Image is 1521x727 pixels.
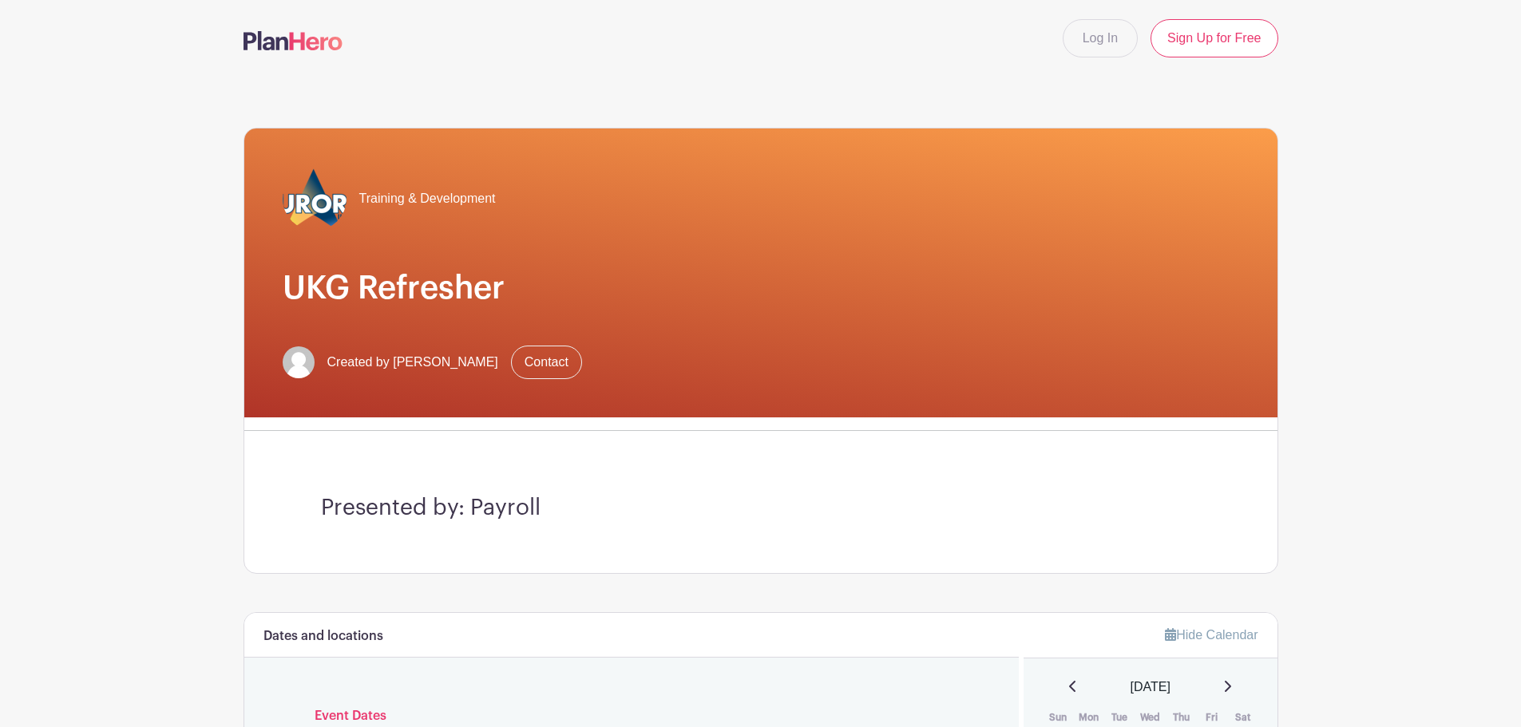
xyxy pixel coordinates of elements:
h1: UKG Refresher [283,269,1239,307]
a: Hide Calendar [1165,628,1258,642]
h6: Event Dates [302,709,962,724]
th: Fri [1197,709,1228,725]
span: [DATE] [1131,678,1170,697]
span: Training & Development [359,189,496,208]
img: logo-507f7623f17ff9eddc593b1ce0a138ce2505c220e1c5a4e2b4648c50719b7d32.svg [244,31,343,50]
th: Sat [1227,709,1258,725]
th: Mon [1074,709,1105,725]
th: Thu [1166,709,1197,725]
span: Created by [PERSON_NAME] [327,353,498,372]
h3: Presented by: Payroll [321,495,1201,522]
a: Contact [511,346,582,379]
th: Sun [1043,709,1074,725]
th: Tue [1104,709,1135,725]
th: Wed [1135,709,1166,725]
img: default-ce2991bfa6775e67f084385cd625a349d9dcbb7a52a09fb2fda1e96e2d18dcdb.png [283,346,315,378]
h6: Dates and locations [263,629,383,644]
img: 2023_COA_Horiz_Logo_PMS_BlueStroke%204.png [283,167,347,231]
a: Log In [1063,19,1138,57]
a: Sign Up for Free [1151,19,1277,57]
